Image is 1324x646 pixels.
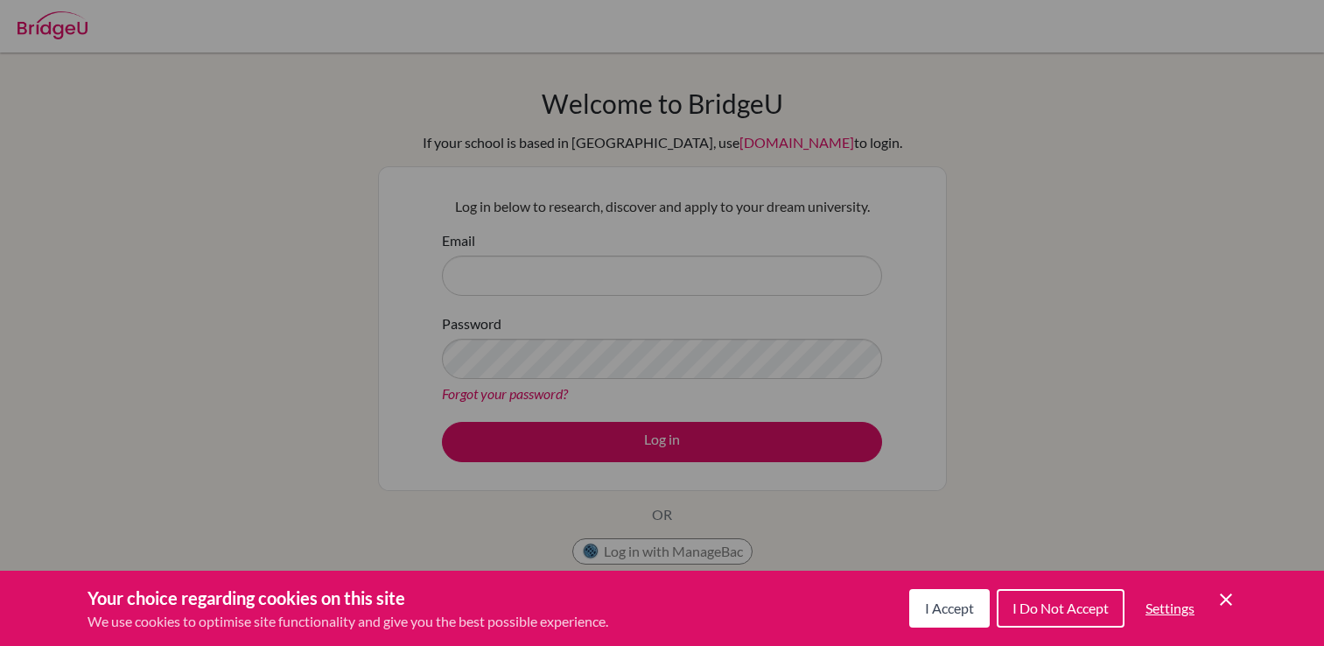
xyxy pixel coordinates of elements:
[1131,591,1208,626] button: Settings
[1215,589,1236,610] button: Save and close
[88,611,608,632] p: We use cookies to optimise site functionality and give you the best possible experience.
[997,589,1124,628] button: I Do Not Accept
[88,585,608,611] h3: Your choice regarding cookies on this site
[1145,600,1194,616] span: Settings
[925,600,974,616] span: I Accept
[1012,600,1109,616] span: I Do Not Accept
[909,589,990,628] button: I Accept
